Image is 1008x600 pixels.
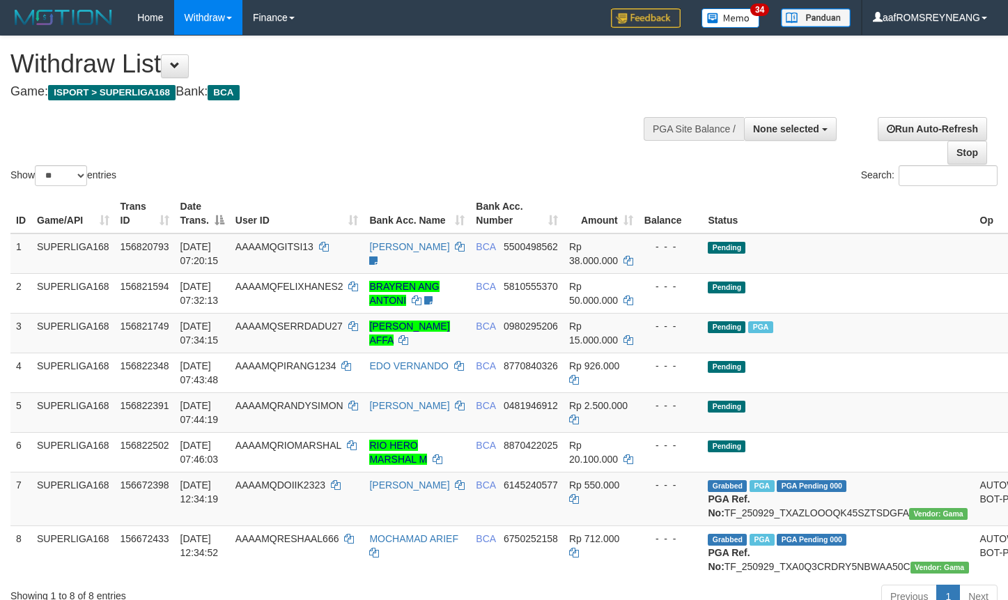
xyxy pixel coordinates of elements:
[569,479,619,491] span: Rp 550.000
[121,360,169,371] span: 156822348
[10,313,31,353] td: 3
[753,123,819,134] span: None selected
[476,479,495,491] span: BCA
[476,281,495,292] span: BCA
[504,241,558,252] span: Copy 5500498562 to clipboard
[10,472,31,525] td: 7
[235,400,343,411] span: AAAAMQRANDYSIMON
[899,165,998,186] input: Search:
[10,392,31,432] td: 5
[31,273,115,313] td: SUPERLIGA168
[10,194,31,233] th: ID
[504,321,558,332] span: Copy 0980295206 to clipboard
[708,361,745,373] span: Pending
[644,532,697,546] div: - - -
[470,194,564,233] th: Bank Acc. Number: activate to sort column ascending
[369,360,449,371] a: EDO VERNANDO
[31,525,115,579] td: SUPERLIGA168
[750,3,769,16] span: 34
[708,534,747,546] span: Grabbed
[31,313,115,353] td: SUPERLIGA168
[180,400,219,425] span: [DATE] 07:44:19
[121,241,169,252] span: 156820793
[31,392,115,432] td: SUPERLIGA168
[644,399,697,413] div: - - -
[878,117,987,141] a: Run Auto-Refresh
[10,85,658,99] h4: Game: Bank:
[10,50,658,78] h1: Withdraw List
[569,241,618,266] span: Rp 38.000.000
[476,440,495,451] span: BCA
[369,281,439,306] a: BRAYREN ANG ANTONI
[235,479,325,491] span: AAAAMQDOIIK2323
[180,321,219,346] span: [DATE] 07:34:15
[235,533,339,544] span: AAAAMQRESHAAL666
[644,438,697,452] div: - - -
[31,194,115,233] th: Game/API: activate to sort column ascending
[180,241,219,266] span: [DATE] 07:20:15
[10,525,31,579] td: 8
[235,440,341,451] span: AAAAMQRIOMARSHAL
[180,360,219,385] span: [DATE] 07:43:48
[569,400,628,411] span: Rp 2.500.000
[31,233,115,274] td: SUPERLIGA168
[476,321,495,332] span: BCA
[708,493,750,518] b: PGA Ref. No:
[639,194,703,233] th: Balance
[564,194,639,233] th: Amount: activate to sort column ascending
[121,400,169,411] span: 156822391
[476,360,495,371] span: BCA
[861,165,998,186] label: Search:
[644,279,697,293] div: - - -
[476,533,495,544] span: BCA
[777,534,846,546] span: PGA Pending
[909,508,968,520] span: Vendor URL: https://trx31.1velocity.biz
[504,360,558,371] span: Copy 8770840326 to clipboard
[504,400,558,411] span: Copy 0481946912 to clipboard
[35,165,87,186] select: Showentries
[48,85,176,100] span: ISPORT > SUPERLIGA168
[611,8,681,28] img: Feedback.jpg
[369,241,449,252] a: [PERSON_NAME]
[235,321,343,332] span: AAAAMQSERRDADU27
[569,281,618,306] span: Rp 50.000.000
[910,562,969,574] span: Vendor URL: https://trx31.1velocity.biz
[10,432,31,472] td: 6
[644,117,744,141] div: PGA Site Balance /
[364,194,470,233] th: Bank Acc. Name: activate to sort column ascending
[701,8,760,28] img: Button%20Memo.svg
[369,479,449,491] a: [PERSON_NAME]
[708,440,745,452] span: Pending
[644,478,697,492] div: - - -
[10,353,31,392] td: 4
[115,194,175,233] th: Trans ID: activate to sort column ascending
[569,440,618,465] span: Rp 20.100.000
[504,440,558,451] span: Copy 8870422025 to clipboard
[748,321,773,333] span: Marked by aafnonsreyleab
[744,117,837,141] button: None selected
[180,479,219,505] span: [DATE] 12:34:19
[208,85,239,100] span: BCA
[10,165,116,186] label: Show entries
[702,472,974,525] td: TF_250929_TXAZLOOOQK45SZTSDGFA
[644,319,697,333] div: - - -
[708,321,745,333] span: Pending
[31,353,115,392] td: SUPERLIGA168
[702,194,974,233] th: Status
[504,479,558,491] span: Copy 6145240577 to clipboard
[947,141,987,164] a: Stop
[750,534,774,546] span: Marked by aafsoycanthlai
[504,281,558,292] span: Copy 5810555370 to clipboard
[369,321,449,346] a: [PERSON_NAME] AFFA
[180,533,219,558] span: [DATE] 12:34:52
[569,321,618,346] span: Rp 15.000.000
[569,533,619,544] span: Rp 712.000
[121,281,169,292] span: 156821594
[476,241,495,252] span: BCA
[180,281,219,306] span: [DATE] 07:32:13
[504,533,558,544] span: Copy 6750252158 to clipboard
[569,360,619,371] span: Rp 926.000
[180,440,219,465] span: [DATE] 07:46:03
[175,194,230,233] th: Date Trans.: activate to sort column descending
[369,440,427,465] a: RIO HERO MARSHAL M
